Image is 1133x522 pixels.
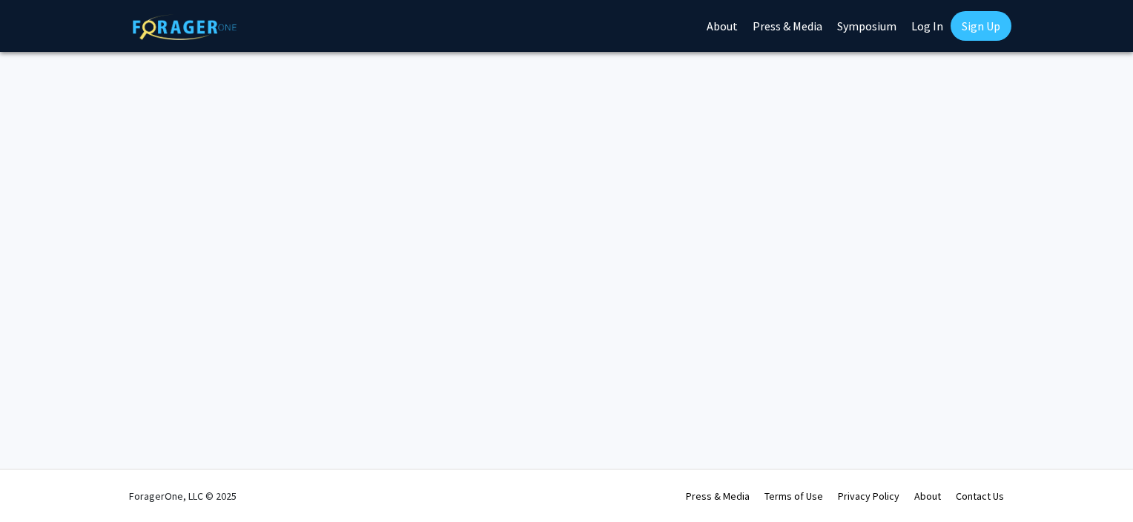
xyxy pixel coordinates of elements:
[914,489,941,503] a: About
[686,489,750,503] a: Press & Media
[133,14,237,40] img: ForagerOne Logo
[838,489,899,503] a: Privacy Policy
[956,489,1004,503] a: Contact Us
[951,11,1011,41] a: Sign Up
[129,470,237,522] div: ForagerOne, LLC © 2025
[764,489,823,503] a: Terms of Use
